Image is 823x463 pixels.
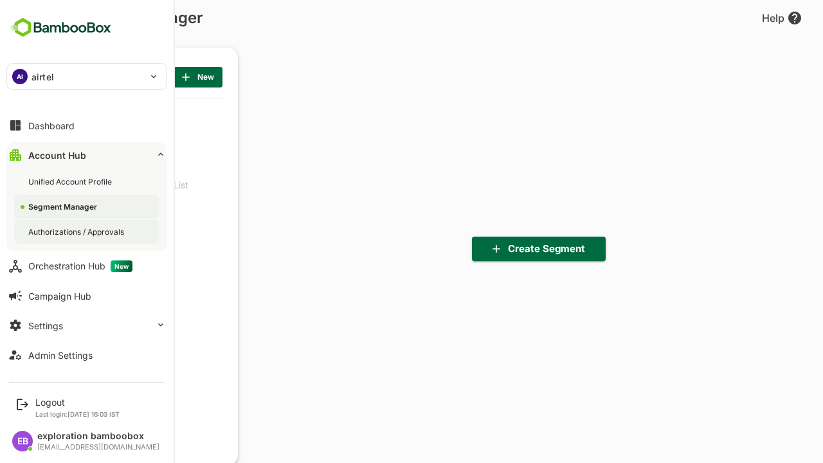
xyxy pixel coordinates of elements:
[437,241,550,257] span: Create Segment
[6,253,167,279] button: Orchestration HubNew
[28,120,75,131] div: Dashboard
[6,15,115,40] img: BambooboxFullLogoMark.5f36c76dfaba33ec1ec1367b70bb1252.svg
[28,260,132,272] div: Orchestration Hub
[6,313,167,338] button: Settings
[6,283,167,309] button: Campaign Hub
[28,176,114,187] div: Unified Account Profile
[12,69,28,84] div: AI
[7,64,167,89] div: AIairtel
[717,10,757,26] div: Help
[28,350,93,361] div: Admin Settings
[128,67,177,87] button: New
[28,201,100,212] div: Segment Manager
[138,69,167,86] span: New
[15,67,81,87] p: SEGMENT LIST
[111,260,132,272] span: New
[28,150,86,161] div: Account Hub
[6,142,167,168] button: Account Hub
[37,443,159,451] div: [EMAIL_ADDRESS][DOMAIN_NAME]
[35,397,120,408] div: Logout
[12,431,33,451] div: EB
[37,431,159,442] div: exploration bamboobox
[35,410,120,418] p: Last login: [DATE] 16:03 IST
[32,70,54,84] p: airtel
[6,342,167,368] button: Admin Settings
[28,226,127,237] div: Authorizations / Approvals
[427,237,561,261] button: Create Segment
[28,320,63,331] div: Settings
[28,291,91,302] div: Campaign Hub
[6,113,167,138] button: Dashboard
